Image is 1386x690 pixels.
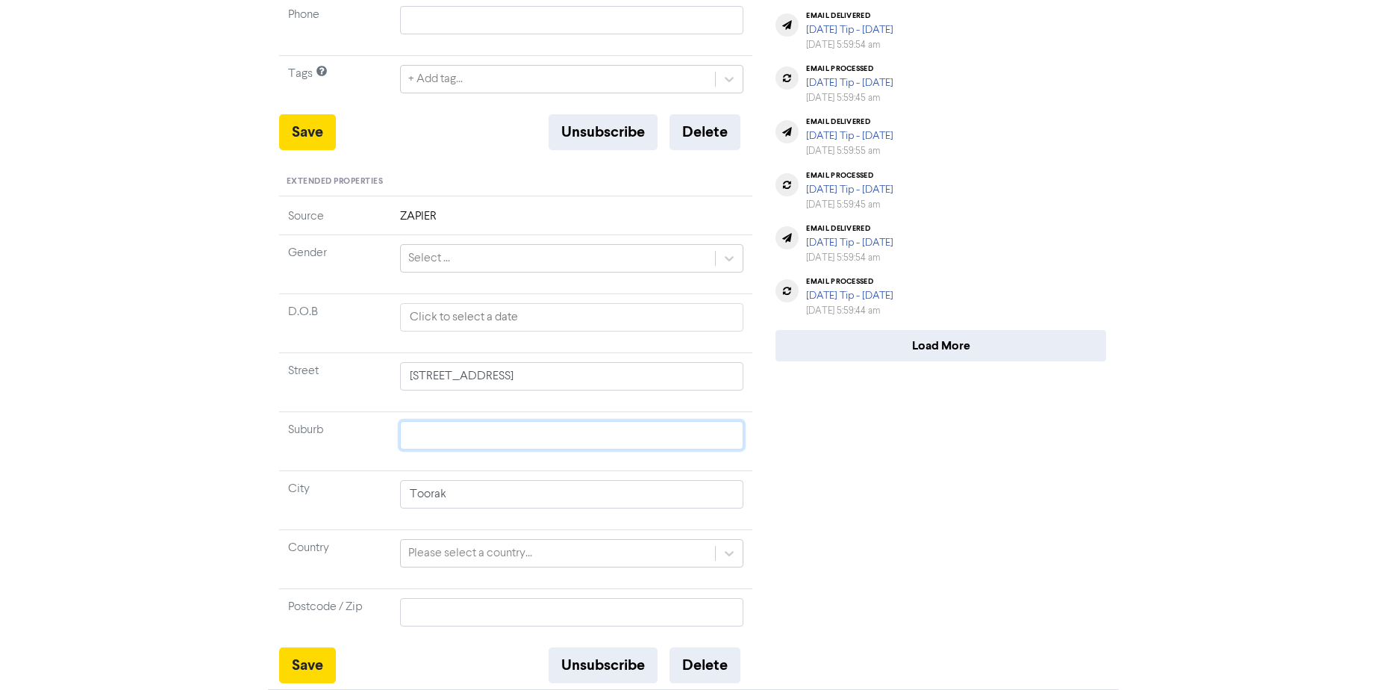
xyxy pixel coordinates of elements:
div: Please select a country... [408,544,532,562]
a: [DATE] Tip - [DATE] [806,184,893,195]
iframe: Chat Widget [1311,618,1386,690]
div: [DATE] 5:59:54 am [806,251,893,265]
button: Unsubscribe [549,647,658,683]
button: Save [279,114,336,150]
td: Suburb [279,411,391,470]
div: [DATE] 5:59:45 am [806,198,893,212]
button: Unsubscribe [549,114,658,150]
input: Click to select a date [400,303,744,332]
td: Country [279,529,391,588]
a: [DATE] Tip - [DATE] [806,78,893,88]
div: [DATE] 5:59:54 am [806,38,893,52]
td: Source [279,208,391,235]
div: [DATE] 5:59:44 am [806,304,893,318]
td: Street [279,352,391,411]
div: Select ... [408,249,450,267]
div: email processed [806,171,893,180]
button: Load More [775,330,1106,361]
div: [DATE] 5:59:55 am [806,144,893,158]
a: [DATE] Tip - [DATE] [806,131,893,141]
div: email delivered [806,11,893,20]
td: City [279,470,391,529]
button: Save [279,647,336,683]
td: ZAPIER [391,208,753,235]
button: Delete [669,647,740,683]
button: Delete [669,114,740,150]
td: Gender [279,234,391,293]
div: email delivered [806,117,893,126]
div: Extended Properties [279,168,753,196]
a: [DATE] Tip - [DATE] [806,237,893,248]
td: Postcode / Zip [279,588,391,647]
div: email processed [806,64,893,73]
a: [DATE] Tip - [DATE] [806,290,893,301]
div: email delivered [806,224,893,233]
div: email processed [806,277,893,286]
div: + Add tag... [408,70,463,88]
a: [DATE] Tip - [DATE] [806,25,893,35]
td: D.O.B [279,293,391,352]
div: [DATE] 5:59:45 am [806,91,893,105]
td: Tags [279,56,391,115]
